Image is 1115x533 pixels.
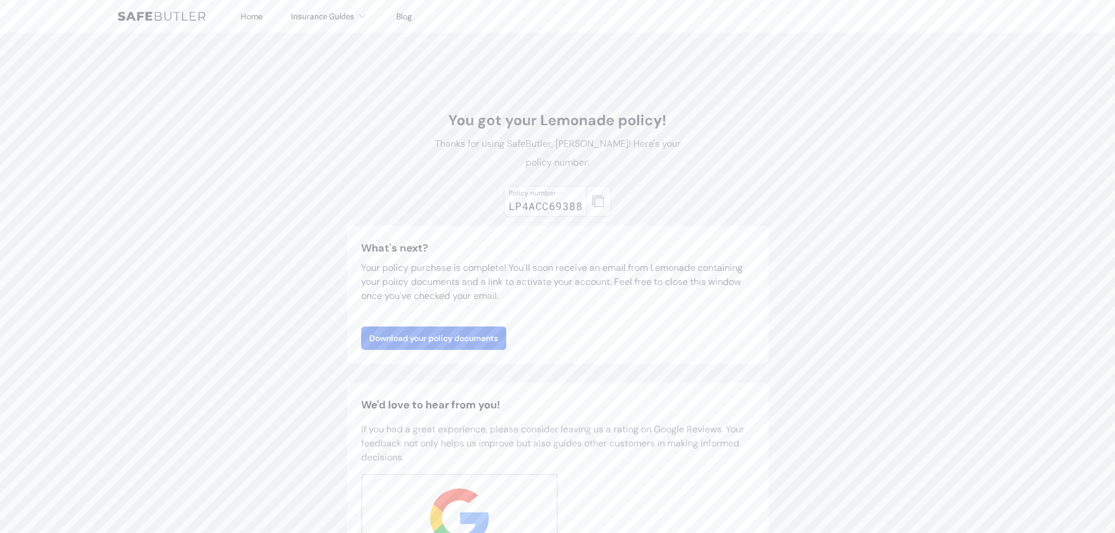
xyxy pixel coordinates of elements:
[361,326,506,350] a: Download your policy documents
[509,198,582,214] div: LP4ACC69388
[241,11,263,22] a: Home
[427,135,689,172] p: Thanks for using SafeButler, [PERSON_NAME]! Here's your policy number:
[509,188,582,198] div: Policy number
[361,240,754,256] h3: What's next?
[291,9,368,23] button: Insurance Guides
[361,261,754,303] p: Your policy purchase is complete! You'll soon receive an email from Lemonade containing your poli...
[396,11,412,22] a: Blog
[118,12,205,21] img: SafeButler Text Logo
[427,111,689,130] h1: You got your Lemonade policy!
[361,422,754,465] p: If you had a great experience, please consider leaving us a rating on Google Reviews. Your feedba...
[361,397,754,413] h2: We'd love to hear from you!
